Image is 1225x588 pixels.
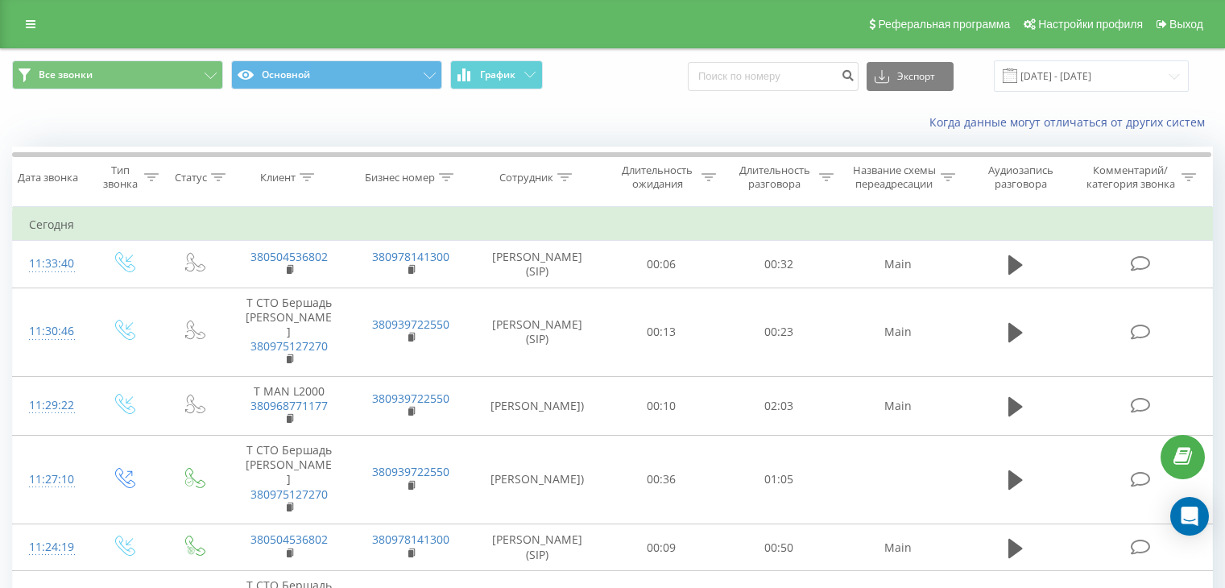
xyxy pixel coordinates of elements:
a: 380939722550 [372,391,449,406]
td: [PERSON_NAME]) [472,436,603,524]
td: Т СТО Бершадь [PERSON_NAME] [228,288,350,376]
td: [PERSON_NAME] (SIP) [472,288,603,376]
span: Выход [1169,18,1203,31]
div: Бизнес номер [365,171,435,184]
td: 00:10 [603,376,720,436]
a: Когда данные могут отличаться от других систем [929,114,1213,130]
td: 00:50 [720,524,837,571]
td: [PERSON_NAME] (SIP) [472,524,603,571]
a: 380939722550 [372,317,449,332]
a: 380975127270 [250,338,328,354]
button: Экспорт [867,62,954,91]
a: 380978141300 [372,532,449,547]
td: 00:32 [720,241,837,288]
td: Сегодня [13,209,1213,241]
button: График [450,60,543,89]
td: Т MAN L2000 [228,376,350,436]
span: Реферальная программа [878,18,1010,31]
div: Название схемы переадресации [852,164,937,191]
div: 11:27:10 [29,464,72,495]
a: 380504536802 [250,532,328,547]
div: Клиент [260,171,296,184]
div: 11:24:19 [29,532,72,563]
span: Все звонки [39,68,93,81]
div: Длительность разговора [735,164,815,191]
div: 11:33:40 [29,248,72,280]
td: Main [837,288,958,376]
td: Main [837,241,958,288]
input: Поиск по номеру [688,62,859,91]
a: 380939722550 [372,464,449,479]
a: 380978141300 [372,249,449,264]
div: Сотрудник [499,171,553,184]
td: Main [837,524,958,571]
div: 11:30:46 [29,316,72,347]
a: 380504536802 [250,249,328,264]
div: Статус [175,171,207,184]
td: Т СТО Бершадь [PERSON_NAME] [228,436,350,524]
span: Настройки профиля [1038,18,1143,31]
td: 02:03 [720,376,837,436]
td: 01:05 [720,436,837,524]
td: 00:09 [603,524,720,571]
button: Основной [231,60,442,89]
td: Main [837,376,958,436]
div: 11:29:22 [29,390,72,421]
div: Дата звонка [18,171,78,184]
div: Длительность ожидания [618,164,698,191]
div: Комментарий/категория звонка [1083,164,1177,191]
td: 00:13 [603,288,720,376]
button: Все звонки [12,60,223,89]
td: 00:06 [603,241,720,288]
div: Тип звонка [101,164,139,191]
td: 00:23 [720,288,837,376]
span: График [480,69,515,81]
div: Open Intercom Messenger [1170,497,1209,536]
div: Аудиозапись разговора [974,164,1068,191]
a: 380975127270 [250,487,328,502]
td: [PERSON_NAME]) [472,376,603,436]
td: 00:36 [603,436,720,524]
a: 380968771177 [250,398,328,413]
td: [PERSON_NAME] (SIP) [472,241,603,288]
